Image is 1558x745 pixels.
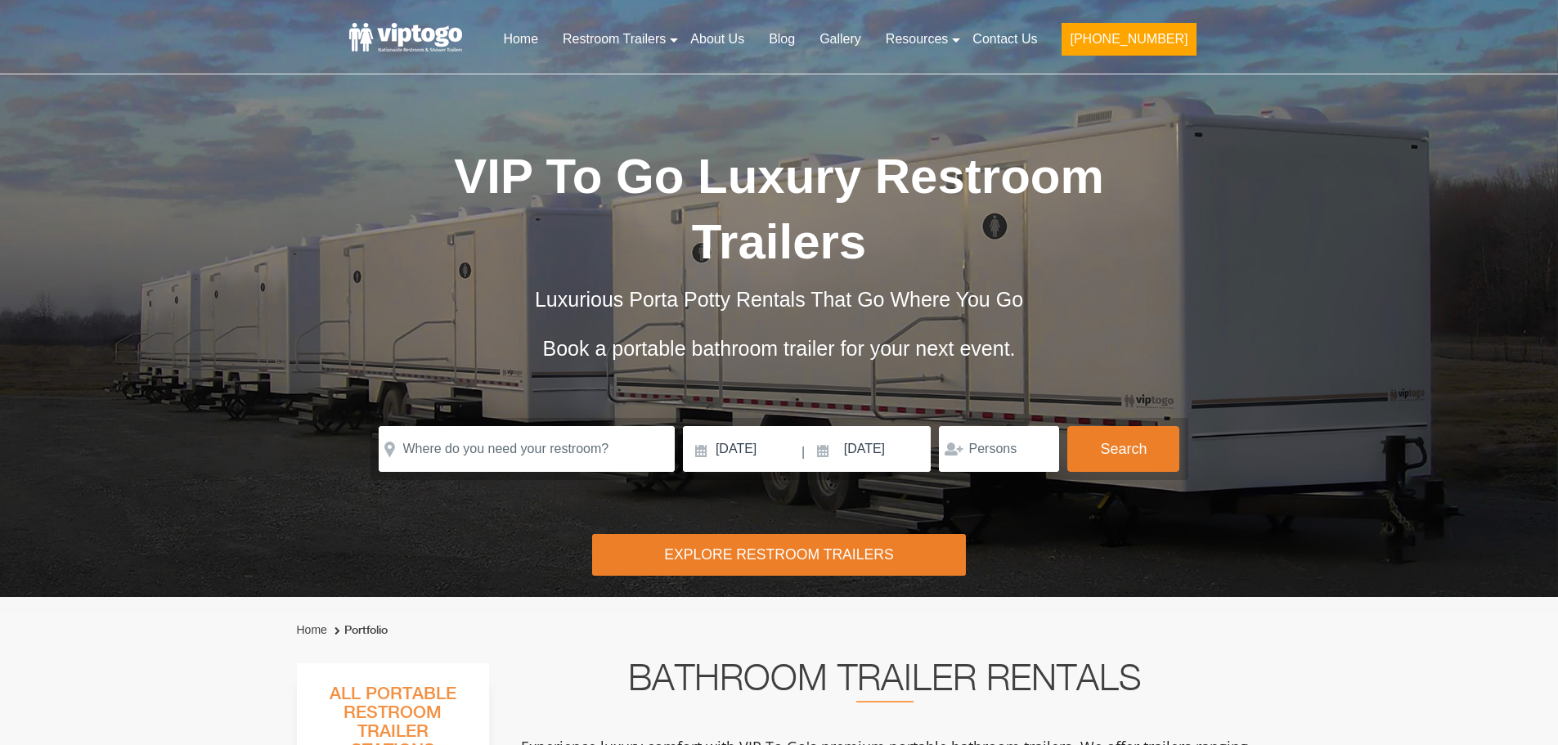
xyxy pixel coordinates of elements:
span: | [801,426,805,478]
a: Home [491,21,550,57]
a: Blog [757,21,807,57]
input: Persons [939,426,1059,472]
span: Book a portable bathroom trailer for your next event. [542,337,1015,360]
button: Search [1067,426,1179,472]
span: VIP To Go Luxury Restroom Trailers [454,149,1104,269]
a: [PHONE_NUMBER] [1049,21,1208,65]
a: Resources [873,21,960,57]
a: Gallery [807,21,873,57]
button: [PHONE_NUMBER] [1062,23,1196,56]
a: Home [297,623,327,636]
a: Restroom Trailers [550,21,678,57]
div: Explore Restroom Trailers [592,534,966,576]
input: Pickup [807,426,932,472]
a: Contact Us [960,21,1049,57]
input: Delivery [683,426,800,472]
li: Portfolio [330,621,388,640]
span: Luxurious Porta Potty Rentals That Go Where You Go [535,288,1023,311]
a: About Us [678,21,757,57]
input: Where do you need your restroom? [379,426,675,472]
h2: Bathroom Trailer Rentals [511,663,1259,702]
